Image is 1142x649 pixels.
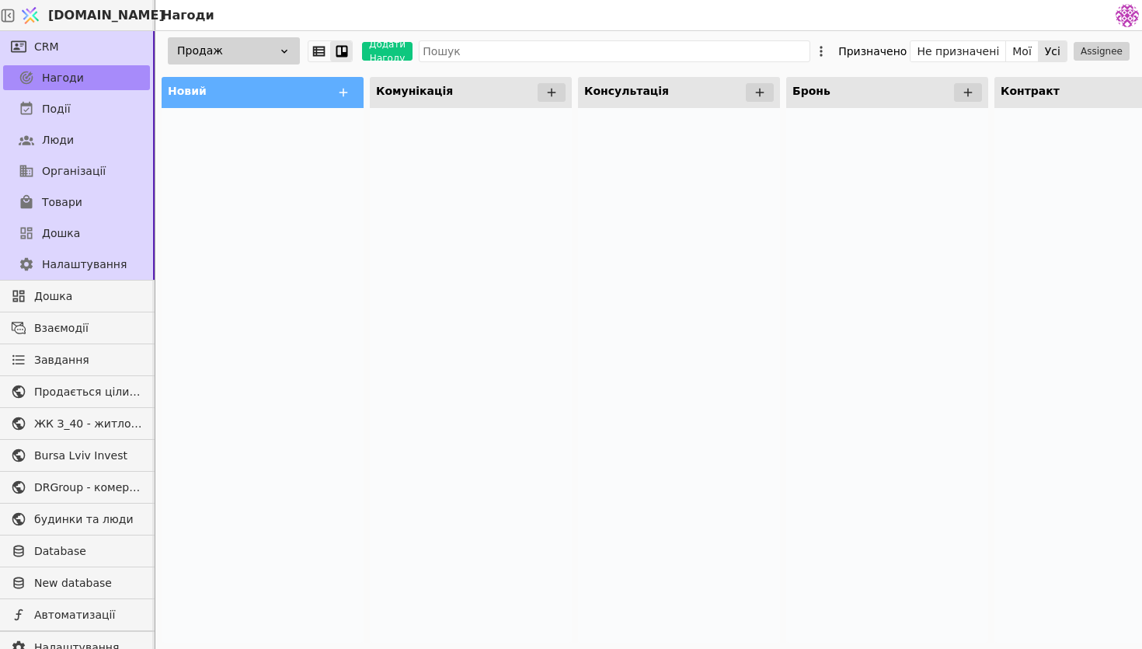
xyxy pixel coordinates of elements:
span: CRM [34,39,59,55]
span: Дошка [42,225,80,242]
span: DRGroup - комерційна нерухоомість [34,480,142,496]
a: Товари [3,190,150,215]
span: Консультація [584,85,669,97]
span: Bursa Lviv Invest [34,448,142,464]
span: будинки та люди [34,511,142,528]
input: Пошук [419,40,810,62]
span: Автоматизації [34,607,142,623]
span: Контракт [1001,85,1060,97]
a: Database [3,539,150,564]
span: Завдання [34,352,89,368]
span: Нагоди [42,70,84,86]
img: 137b5da8a4f5046b86490006a8dec47a [1116,4,1139,27]
a: Нагоди [3,65,150,90]
span: Організації [42,163,106,180]
a: Організації [3,159,150,183]
div: Продаж [168,37,300,65]
span: Продається цілий будинок [PERSON_NAME] нерухомість [34,384,142,400]
a: CRM [3,34,150,59]
button: Додати Нагоду [362,42,413,61]
span: Товари [42,194,82,211]
span: Database [34,543,142,560]
a: DRGroup - комерційна нерухоомість [3,475,150,500]
a: Завдання [3,347,150,372]
span: Події [42,101,71,117]
span: Бронь [792,85,830,97]
span: ЖК З_40 - житлова та комерційна нерухомість класу Преміум [34,416,142,432]
h2: Нагоди [155,6,214,25]
a: Налаштування [3,252,150,277]
a: Взаємодії [3,316,150,340]
div: Призначено [838,40,907,62]
a: Дошка [3,221,150,246]
button: Усі [1039,40,1067,62]
a: [DOMAIN_NAME] [16,1,155,30]
span: Дошка [34,288,142,305]
button: Assignee [1074,42,1130,61]
span: Новий [168,85,207,97]
a: Люди [3,127,150,152]
a: New database [3,570,150,595]
span: Взаємодії [34,320,142,337]
a: Автоматизації [3,602,150,627]
span: New database [34,575,142,591]
span: Налаштування [42,256,127,273]
span: Комунікація [376,85,453,97]
a: Bursa Lviv Invest [3,443,150,468]
a: Додати Нагоду [353,42,413,61]
img: Logo [19,1,42,30]
button: Мої [1006,40,1039,62]
button: Не призначені [910,40,1006,62]
span: Люди [42,132,74,148]
a: Події [3,96,150,121]
a: Дошка [3,284,150,309]
span: [DOMAIN_NAME] [48,6,165,25]
a: ЖК З_40 - житлова та комерційна нерухомість класу Преміум [3,411,150,436]
a: Продається цілий будинок [PERSON_NAME] нерухомість [3,379,150,404]
a: будинки та люди [3,507,150,532]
